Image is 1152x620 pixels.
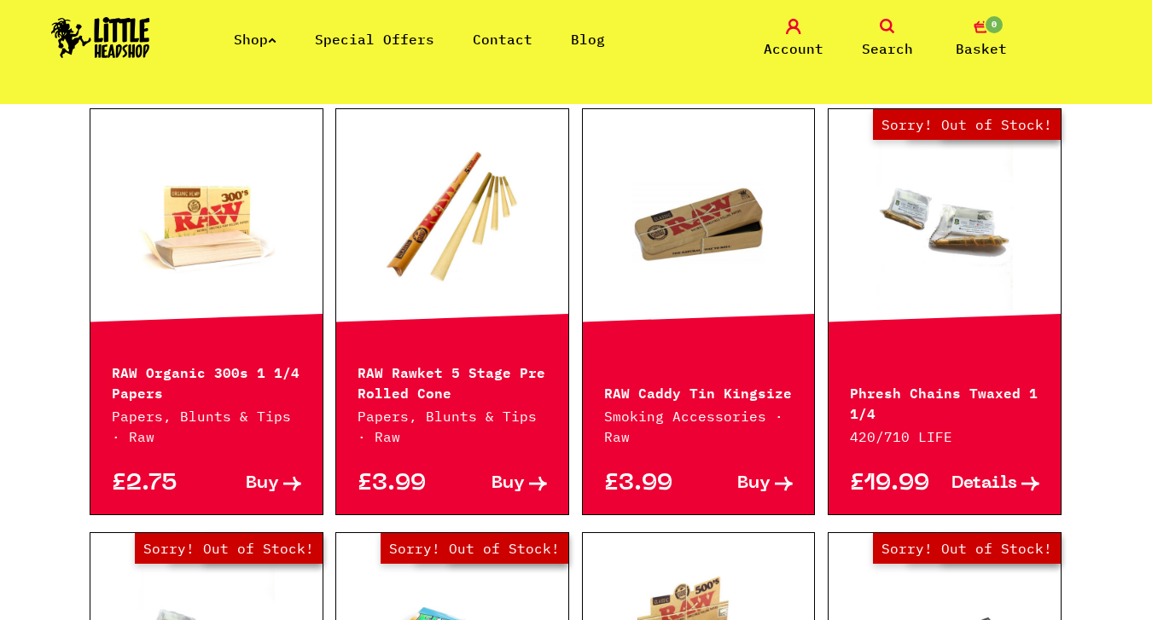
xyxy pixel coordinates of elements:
[984,14,1004,35] span: 0
[358,475,452,493] p: £3.99
[112,475,207,493] p: £2.75
[956,38,1007,59] span: Basket
[604,406,794,447] p: Smoking Accessories · Raw
[234,31,276,48] a: Shop
[850,381,1039,422] p: Phresh Chains Twaxed 1 1/4
[862,38,913,59] span: Search
[873,109,1061,140] span: Sorry! Out of Stock!
[939,19,1024,59] a: 0 Basket
[571,31,605,48] a: Blog
[873,533,1061,564] span: Sorry! Out of Stock!
[135,533,323,564] span: Sorry! Out of Stock!
[604,381,794,402] p: RAW Caddy Tin Kingsize
[381,533,568,564] span: Sorry! Out of Stock!
[850,475,945,493] p: £19.99
[845,19,930,59] a: Search
[112,361,301,402] p: RAW Organic 300s 1 1/4 Papers
[764,38,823,59] span: Account
[112,406,301,447] p: Papers, Blunts & Tips · Raw
[604,475,699,493] p: £3.99
[945,475,1039,493] a: Details
[699,475,794,493] a: Buy
[829,139,1061,310] a: Out of Stock Hurry! Low Stock Sorry! Out of Stock!
[246,475,279,493] span: Buy
[51,17,150,58] img: Little Head Shop Logo
[207,475,301,493] a: Buy
[492,475,525,493] span: Buy
[452,475,547,493] a: Buy
[315,31,434,48] a: Special Offers
[850,426,1039,447] p: 420/710 LIFE
[358,406,547,447] p: Papers, Blunts & Tips · Raw
[951,475,1017,493] span: Details
[473,31,532,48] a: Contact
[358,361,547,402] p: RAW Rawket 5 Stage Pre Rolled Cone
[737,475,771,493] span: Buy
